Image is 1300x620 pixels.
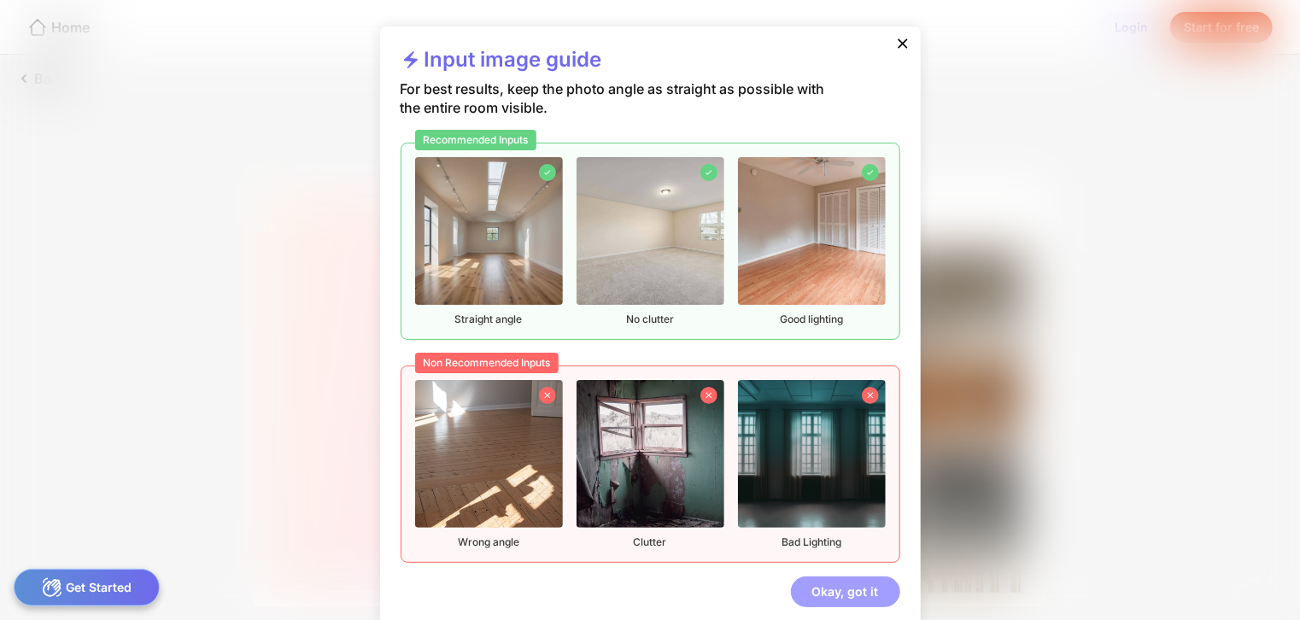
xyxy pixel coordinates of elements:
[577,380,724,548] div: Clutter
[577,157,724,325] div: No clutter
[738,380,886,528] img: nonrecommendedImageEmpty3.jpg
[738,157,886,305] img: emptyBedroomImage4.jpg
[415,380,563,548] div: Wrong angle
[415,157,563,325] div: Straight angle
[14,569,160,606] div: Get Started
[577,157,724,305] img: emptyBedroomImage7.jpg
[415,130,537,150] div: Recommended Inputs
[415,157,563,305] img: emptyLivingRoomImage1.jpg
[415,380,563,528] img: nonrecommendedImageEmpty1.png
[401,47,602,79] div: Input image guide
[791,576,900,607] div: Okay, got it
[738,157,886,325] div: Good lighting
[738,380,886,548] div: Bad Lighting
[401,79,846,143] div: For best results, keep the photo angle as straight as possible with the entire room visible.
[415,353,559,373] div: Non Recommended Inputs
[577,380,724,528] img: nonrecommendedImageEmpty2.png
